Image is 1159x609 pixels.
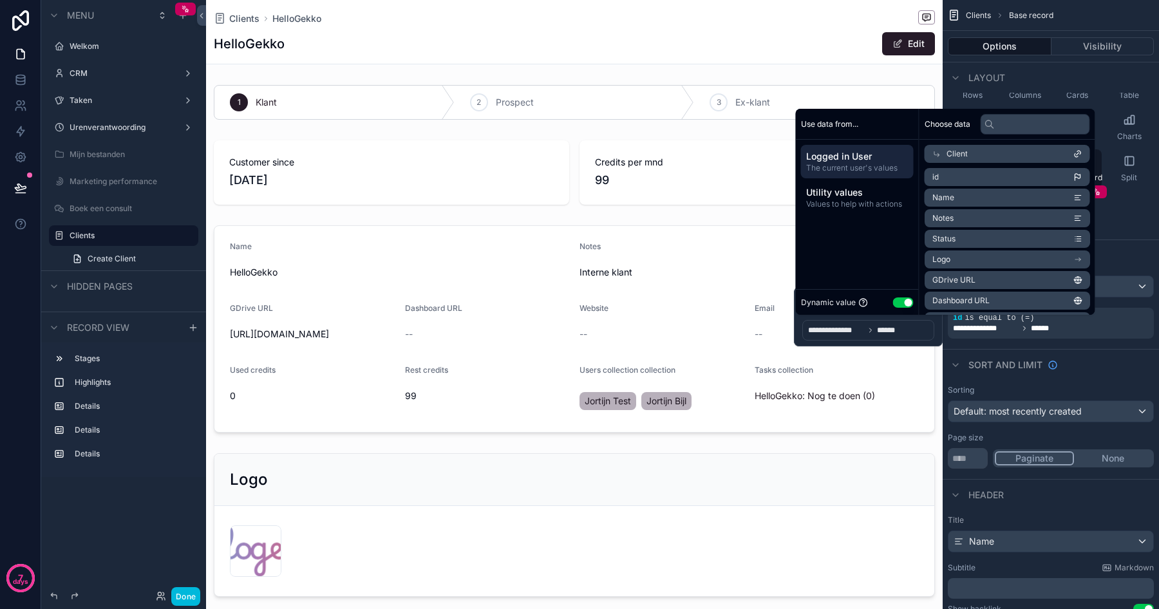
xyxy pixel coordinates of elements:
[70,41,191,52] label: Welkom
[948,578,1154,599] div: scrollable content
[1009,90,1041,100] span: Columns
[70,122,173,133] label: Urenverantwoording
[75,401,188,411] label: Details
[67,9,94,22] span: Menu
[954,406,1082,417] span: Default: most recently created
[806,186,909,199] span: Utility values
[948,563,975,573] label: Subtitle
[171,587,200,606] button: Done
[806,150,909,163] span: Logged in User
[963,90,983,100] span: Rows
[948,37,1051,55] button: Options
[1121,173,1137,183] span: Split
[64,248,198,269] a: Create Client
[67,321,129,334] span: Record view
[948,400,1154,422] button: Default: most recently created
[70,203,191,214] label: Boek een consult
[214,35,285,53] h1: HelloGekko
[1104,108,1154,147] button: Charts
[968,71,1005,84] span: Layout
[969,535,994,548] span: Name
[214,12,259,25] a: Clients
[1115,563,1154,573] span: Markdown
[1000,108,1050,147] button: Board
[229,12,259,25] span: Clients
[1102,563,1154,573] a: Markdown
[1009,10,1053,21] span: Base record
[272,12,321,25] a: HelloGekko
[75,449,188,459] label: Details
[968,359,1042,371] span: Sort And Limit
[1052,191,1102,229] button: Gantt
[948,515,1154,525] label: Title
[796,140,919,220] div: scrollable content
[70,68,173,79] label: CRM
[1117,131,1142,142] span: Charts
[75,425,188,435] label: Details
[41,342,206,477] div: scrollable content
[925,119,970,129] span: Choose data
[806,199,909,209] span: Values to help with actions
[801,297,856,308] span: Dynamic value
[948,433,983,443] label: Page size
[88,254,136,264] span: Create Client
[70,149,191,160] label: Mijn bestanden
[70,230,191,241] label: Clients
[75,377,188,388] label: Highlights
[70,95,173,106] label: Taken
[801,119,858,129] span: Use data from...
[1052,108,1102,147] button: Calendar
[1074,451,1152,465] button: None
[75,353,188,364] label: Stages
[968,489,1004,501] span: Header
[1119,90,1139,100] span: Table
[67,280,133,293] span: Hidden pages
[953,314,962,323] span: id
[947,149,968,159] span: Client
[882,32,935,55] button: Edit
[966,10,991,21] span: Clients
[1051,37,1154,55] button: Visibility
[1066,90,1088,100] span: Cards
[995,451,1074,465] button: Paginate
[965,314,1034,323] span: is equal to (=)
[13,577,28,587] p: days
[948,385,974,395] label: Sorting
[18,572,23,585] p: 7
[806,163,909,173] span: The current user's values
[70,176,191,187] label: Marketing performance
[1104,149,1154,188] button: Split
[948,108,997,147] button: Grid
[948,530,1154,552] button: Name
